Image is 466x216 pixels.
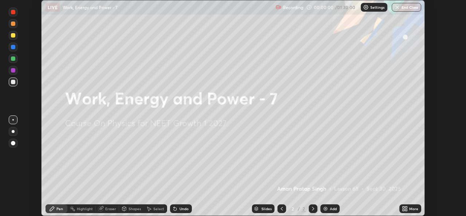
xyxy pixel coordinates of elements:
[370,5,384,9] p: Settings
[323,206,328,212] img: add-slide-button
[363,4,369,10] img: class-settings-icons
[289,207,296,211] div: 2
[48,4,58,10] p: LIVE
[301,205,306,212] div: 2
[394,4,400,10] img: end-class-cross
[298,207,300,211] div: /
[153,207,164,211] div: Select
[105,207,116,211] div: Eraser
[330,207,337,211] div: Add
[77,207,93,211] div: Highlight
[392,3,421,12] button: End Class
[179,207,189,211] div: Undo
[56,207,63,211] div: Pen
[63,4,118,10] p: Work, Energy and Power - 7
[276,4,281,10] img: recording.375f2c34.svg
[283,5,303,10] p: Recording
[409,207,418,211] div: More
[261,207,272,211] div: Slides
[129,207,141,211] div: Shapes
